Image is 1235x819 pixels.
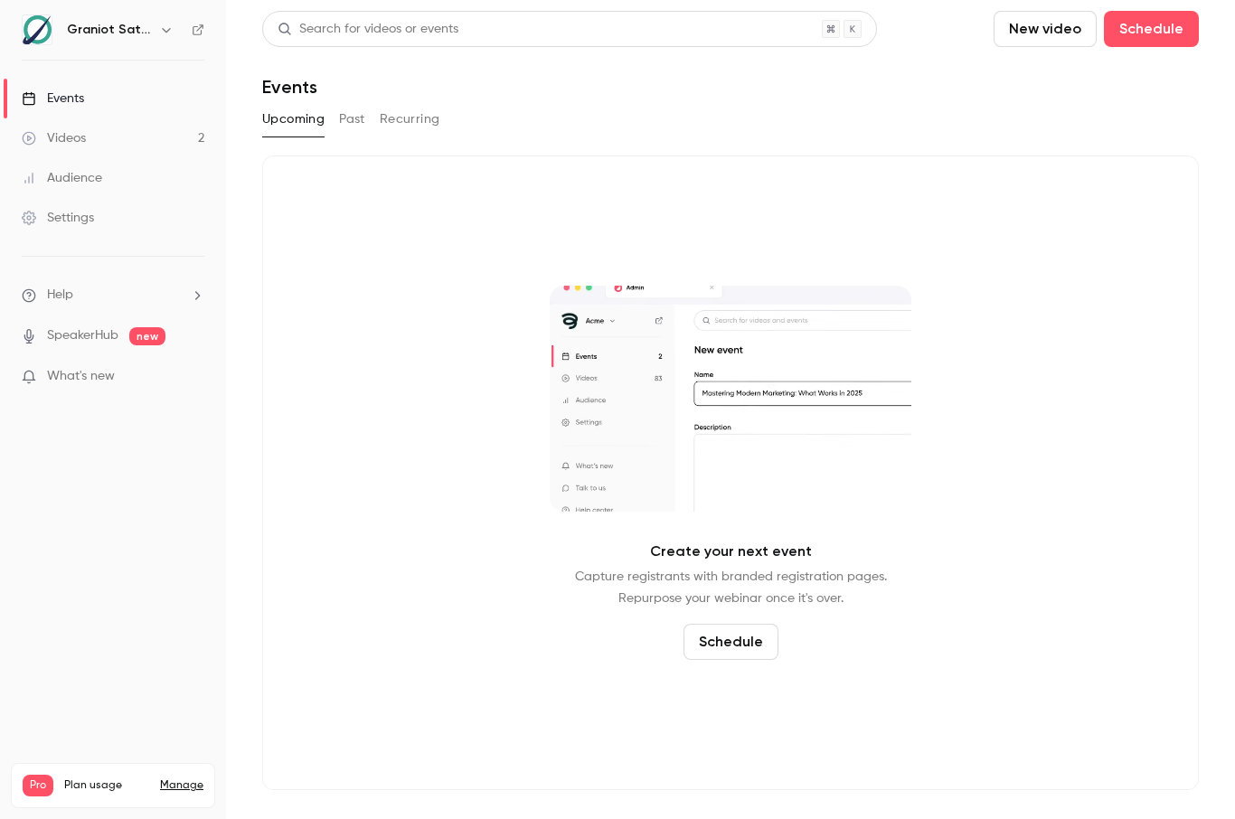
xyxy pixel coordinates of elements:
span: Pro [23,775,53,796]
span: new [129,327,165,345]
div: Videos [22,129,86,147]
img: Graniot Satellite Technologies SL [23,15,52,44]
div: Audience [22,169,102,187]
span: Help [47,286,73,305]
button: Recurring [380,105,440,134]
li: help-dropdown-opener [22,286,204,305]
button: New video [994,11,1097,47]
span: Plan usage [64,778,149,793]
iframe: Noticeable Trigger [183,369,204,385]
a: Manage [160,778,203,793]
div: Settings [22,209,94,227]
a: SpeakerHub [47,326,118,345]
button: Schedule [1104,11,1199,47]
p: Capture registrants with branded registration pages. Repurpose your webinar once it's over. [575,566,887,609]
h1: Events [262,76,317,98]
p: Create your next event [650,541,812,562]
div: Search for videos or events [278,20,458,39]
button: Schedule [683,624,778,660]
button: Upcoming [262,105,325,134]
button: Past [339,105,365,134]
div: Events [22,89,84,108]
h6: Graniot Satellite Technologies SL [67,21,152,39]
span: What's new [47,367,115,386]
